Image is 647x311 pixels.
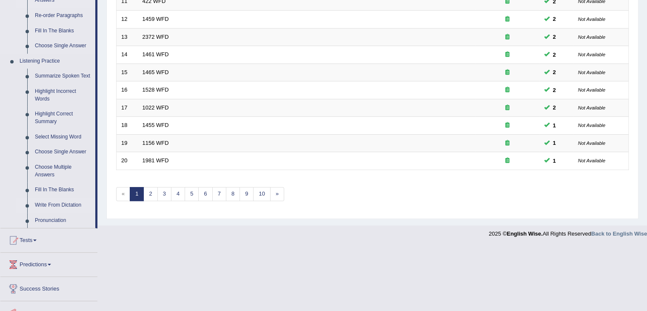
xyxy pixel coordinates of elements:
td: 19 [117,134,138,152]
a: 3 [157,187,171,201]
span: You can still take this question [550,68,559,77]
a: Write From Dictation [31,198,95,213]
a: Choose Single Answer [31,38,95,54]
span: You can still take this question [550,86,559,95]
td: 13 [117,28,138,46]
a: Select Missing Word [31,130,95,145]
span: You can still take this question [550,14,559,23]
td: 18 [117,117,138,135]
a: Re-order Paragraphs [31,8,95,23]
div: Exam occurring question [480,157,535,165]
span: You can still take this question [550,121,559,130]
strong: English Wise. [507,230,542,237]
a: Fill In The Blanks [31,23,95,39]
a: 10 [253,187,270,201]
td: 12 [117,10,138,28]
small: Not Available [578,123,605,128]
a: 2372 WFD [143,34,169,40]
small: Not Available [578,158,605,163]
div: Exam occurring question [480,51,535,59]
span: You can still take this question [550,32,559,41]
a: 5 [185,187,199,201]
a: 1461 WFD [143,51,169,58]
a: Pronunciation [31,213,95,228]
small: Not Available [578,141,605,146]
a: 4 [171,187,185,201]
div: Exam occurring question [480,33,535,41]
td: 20 [117,152,138,170]
a: Listening Practice [16,54,95,69]
a: 2 [143,187,157,201]
div: Exam occurring question [480,121,535,130]
small: Not Available [578,87,605,92]
td: 14 [117,46,138,64]
small: Not Available [578,70,605,75]
td: 16 [117,81,138,99]
a: 1465 WFD [143,69,169,75]
small: Not Available [578,105,605,110]
a: Tests [0,228,97,250]
div: Exam occurring question [480,69,535,77]
small: Not Available [578,35,605,40]
a: 1981 WFD [143,157,169,164]
a: 1455 WFD [143,122,169,128]
span: « [116,187,130,201]
a: Highlight Incorrect Words [31,84,95,107]
a: Success Stories [0,277,97,298]
a: Summarize Spoken Text [31,69,95,84]
a: 1 [130,187,144,201]
div: Exam occurring question [480,15,535,23]
span: You can still take this question [550,138,559,147]
span: You can still take this question [550,50,559,59]
a: 1459 WFD [143,16,169,22]
a: » [270,187,284,201]
span: You can still take this question [550,156,559,165]
a: 7 [212,187,226,201]
a: 1156 WFD [143,140,169,146]
a: Predictions [0,253,97,274]
a: Fill In The Blanks [31,182,95,198]
td: 17 [117,99,138,117]
div: 2025 © All Rights Reserved [489,225,647,238]
td: 15 [117,63,138,81]
a: Choose Multiple Answers [31,160,95,182]
small: Not Available [578,17,605,22]
a: Back to English Wise [591,230,647,237]
a: 1528 WFD [143,86,169,93]
a: 1022 WFD [143,104,169,111]
div: Exam occurring question [480,139,535,147]
a: 9 [239,187,254,201]
a: Choose Single Answer [31,144,95,160]
div: Exam occurring question [480,86,535,94]
small: Not Available [578,52,605,57]
a: Highlight Correct Summary [31,107,95,129]
div: Exam occurring question [480,104,535,112]
span: You can still take this question [550,103,559,112]
a: 6 [198,187,212,201]
a: 8 [226,187,240,201]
